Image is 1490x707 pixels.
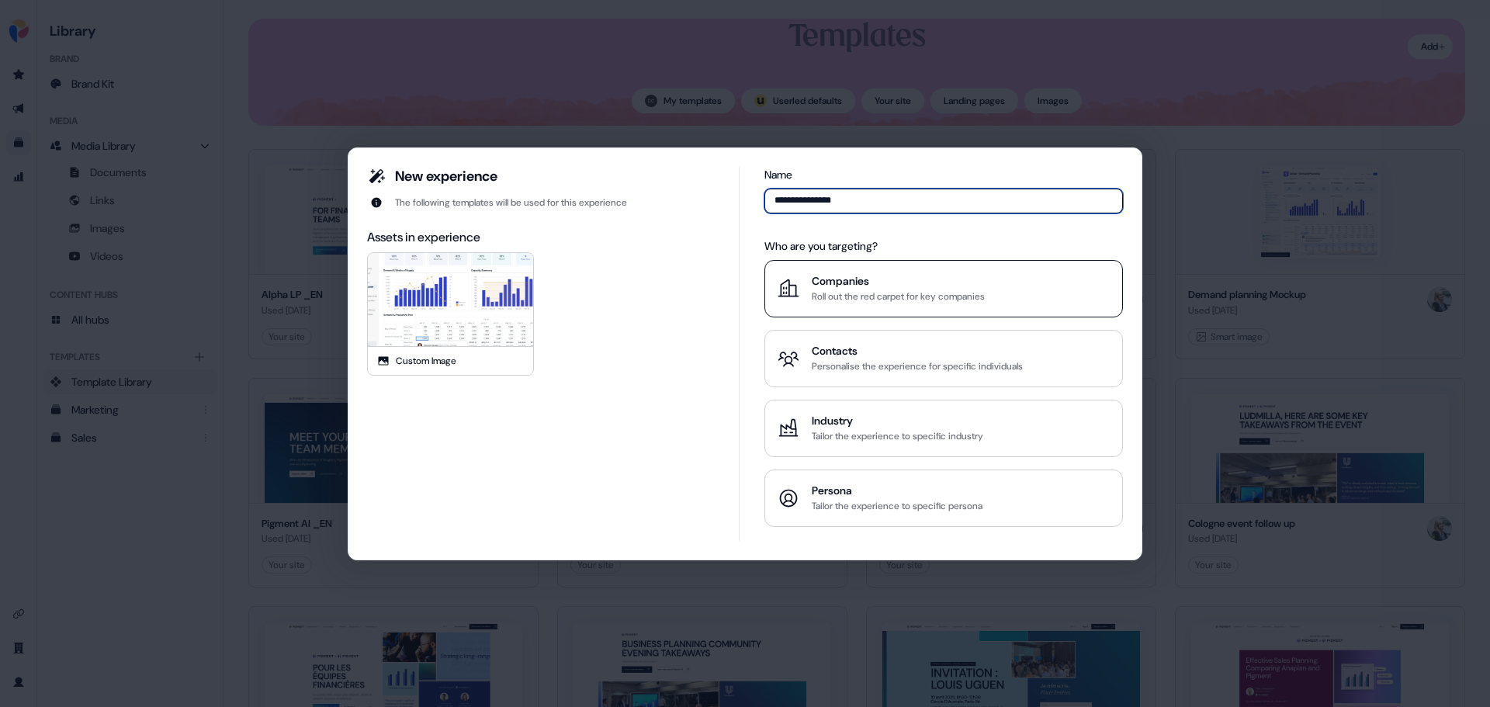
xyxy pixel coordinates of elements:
[764,238,1123,254] div: Who are you targeting?
[764,400,1123,457] button: IndustryTailor the experience to specific industry
[367,229,714,246] div: Assets in experience
[396,353,456,369] div: Custom Image
[812,289,985,304] div: Roll out the red carpet for key companies
[812,273,985,289] div: Companies
[764,330,1123,387] button: ContactsPersonalise the experience for specific individuals
[764,260,1123,317] button: CompaniesRoll out the red carpet for key companies
[812,343,1023,359] div: Contacts
[812,359,1023,374] div: Personalise the experience for specific individuals
[812,483,982,498] div: Persona
[812,413,983,428] div: Industry
[812,498,982,514] div: Tailor the experience to specific persona
[395,195,627,210] div: The following templates will be used for this experience
[395,167,497,185] div: New experience
[812,428,983,444] div: Tailor the experience to specific industry
[764,167,1123,182] div: Name
[764,470,1123,527] button: PersonaTailor the experience to specific persona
